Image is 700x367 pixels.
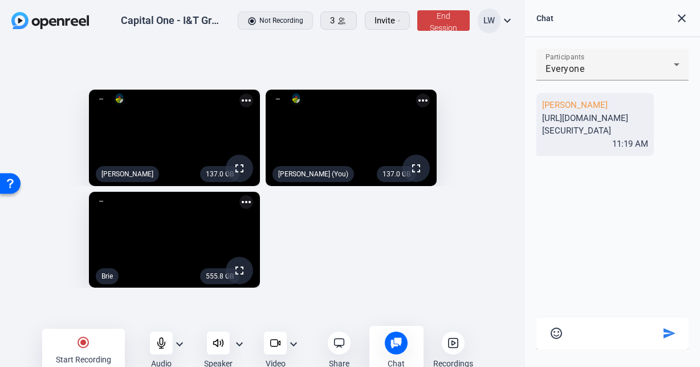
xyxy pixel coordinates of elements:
div: 555.8 GB [200,268,239,284]
div: Brie [96,268,119,284]
div: [URL][DOMAIN_NAME][SECURITY_DATA] [542,112,648,138]
button: 3 [320,11,357,30]
mat-icon: more_horiz [239,94,253,107]
button: Invite [365,11,409,30]
span: End Session [430,11,457,33]
mat-label: Participants [546,53,584,61]
mat-icon: sentiment_satisfied_alt [550,326,563,340]
div: [PERSON_NAME] (You) [272,166,354,182]
button: End Session [417,10,470,31]
img: OpenReel logo [11,12,89,29]
div: Start Recording [56,354,111,365]
mat-icon: fullscreen [409,162,423,175]
mat-icon: fullscreen [233,162,246,175]
div: [PERSON_NAME] [96,166,159,182]
div: 11:19 AM [542,138,648,151]
div: LW [478,9,500,33]
mat-icon: fullscreen [233,264,246,277]
div: 137.0 GB [200,166,239,182]
div: [PERSON_NAME] [542,99,648,112]
mat-select-trigger: Everyone [546,63,584,74]
mat-icon: close [675,11,689,25]
span: Invite [375,14,395,27]
div: 137.0 GB [377,166,416,182]
mat-icon: send [662,326,676,340]
mat-icon: expand_more [173,337,186,351]
img: logo [291,94,302,105]
mat-icon: expand_more [233,337,246,351]
mat-icon: expand_more [287,337,300,351]
mat-icon: more_horiz [416,94,430,107]
img: logo [114,94,125,105]
mat-icon: radio_button_checked [76,336,90,349]
div: Chat [536,11,554,25]
mat-icon: more_horiz [239,195,253,209]
mat-icon: expand_more [500,14,514,27]
span: 3 [330,14,335,27]
div: Capital One - I&T Gray Simple LWG TEST [121,14,222,27]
